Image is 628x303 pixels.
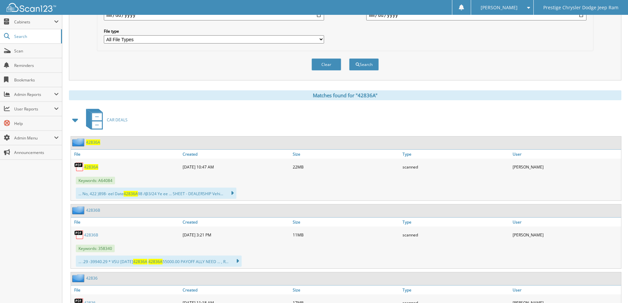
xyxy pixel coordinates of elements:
span: Search [14,34,58,39]
input: start [104,10,324,20]
span: [PERSON_NAME] [481,6,518,10]
span: 42836A [133,259,147,264]
input: end [366,10,586,20]
a: 42836B [86,207,100,213]
div: scanned [401,228,511,241]
div: Matches found for "42836A" [69,90,621,100]
img: folder2.png [72,274,86,282]
a: Created [181,218,291,227]
span: Scan [14,48,59,54]
div: [DATE] 3:21 PM [181,228,291,241]
a: Type [401,150,511,159]
span: Prestige Chrysler Dodge Jeep Ram [543,6,618,10]
a: User [511,150,621,159]
div: ... No, 422 )898- eel Date 98 /@3/24 Ye ee ... SHEET - DEALERSHIP Vehi... [76,188,236,199]
a: Size [291,150,401,159]
div: [DATE] 10:47 AM [181,160,291,173]
span: Bookmarks [14,77,59,83]
label: File type [104,28,324,34]
a: Size [291,218,401,227]
span: Help [14,121,59,126]
a: File [71,150,181,159]
span: User Reports [14,106,54,112]
a: Created [181,286,291,294]
div: [PERSON_NAME] [511,228,621,241]
img: folder2.png [72,138,86,146]
div: scanned [401,160,511,173]
a: 42836 [86,275,98,281]
button: Search [349,58,379,71]
a: File [71,218,181,227]
a: User [511,218,621,227]
button: Clear [312,58,341,71]
a: 42836A [86,139,100,145]
span: Admin Reports [14,92,54,97]
span: 42836A [124,191,138,197]
span: Admin Menu [14,135,54,141]
a: 42836B [84,232,98,238]
img: scan123-logo-white.svg [7,3,56,12]
div: ... .29 -39940.29 * VSU [DATE] 55000.00 PAYOFF ALLY NEED ... , R... [76,256,242,267]
span: Keywords: 358340 [76,245,115,252]
iframe: Chat Widget [595,271,628,303]
img: PDF.png [74,162,84,172]
div: 22MB [291,160,401,173]
a: Type [401,286,511,294]
div: [PERSON_NAME] [511,160,621,173]
span: Announcements [14,150,59,155]
span: Cabinets [14,19,54,25]
img: folder2.png [72,206,86,214]
a: Size [291,286,401,294]
span: CAR DEALS [107,117,128,123]
span: 42836A [148,259,163,264]
span: Keywords: A64084 [76,177,115,184]
a: File [71,286,181,294]
img: PDF.png [74,230,84,240]
a: 42836A [84,164,98,170]
span: Reminders [14,63,59,68]
div: 11MB [291,228,401,241]
a: User [511,286,621,294]
a: CAR DEALS [82,107,128,133]
a: Created [181,150,291,159]
a: Type [401,218,511,227]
